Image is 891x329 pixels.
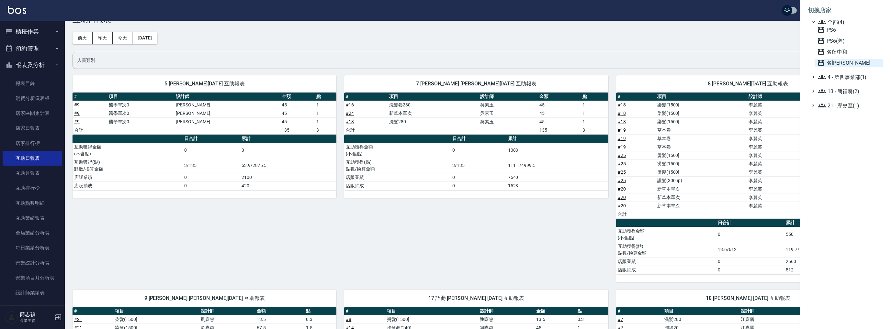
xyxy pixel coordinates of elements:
li: 切換店家 [808,3,883,18]
span: 名留中和 [817,48,881,56]
span: PS6(舊) [817,37,881,45]
span: 全部(4) [818,18,881,26]
span: 名[PERSON_NAME] [817,59,881,67]
span: 21 - 歷史區(1) [818,102,881,109]
span: 13 - 簡福將(2) [818,87,881,95]
span: 4 - 第四事業部(1) [818,73,881,81]
span: PS6 [817,26,881,34]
